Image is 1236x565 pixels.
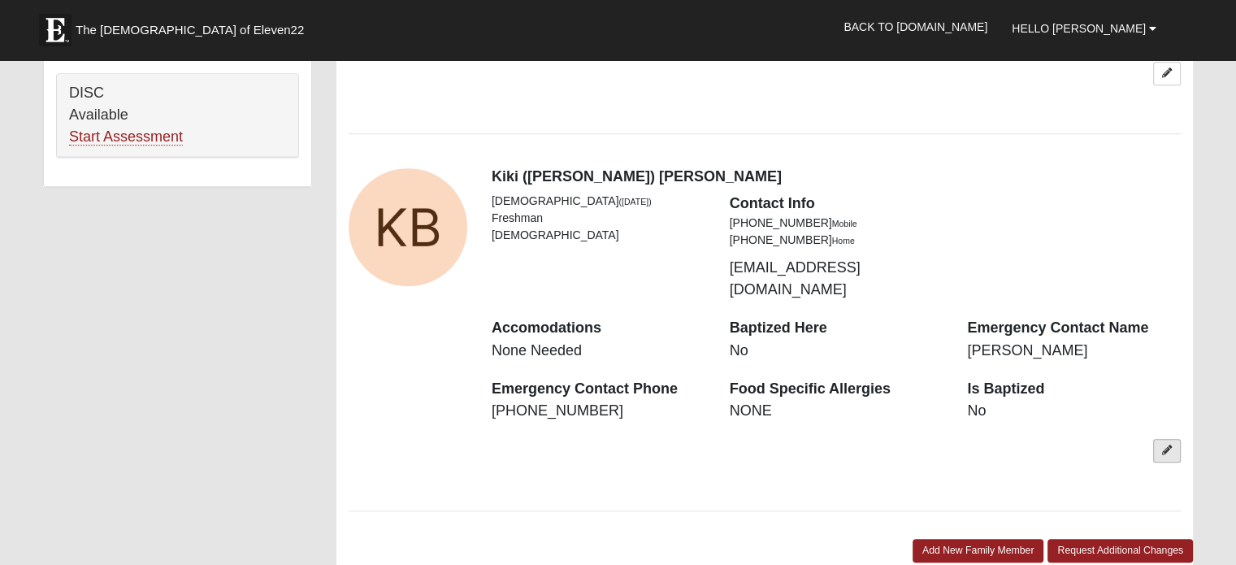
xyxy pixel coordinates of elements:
li: [PHONE_NUMBER] [730,232,943,249]
span: The [DEMOGRAPHIC_DATA] of Eleven22 [76,22,304,38]
a: Request Additional Changes [1047,539,1193,563]
img: Eleven22 logo [39,14,72,46]
a: Add New Family Member [913,539,1044,563]
dt: Emergency Contact Phone [492,379,705,400]
dt: Emergency Contact Name [967,318,1181,339]
small: ([DATE]) [619,197,652,206]
a: Edit Kiki (Callie) Beaty [1153,439,1181,463]
dt: Food Specific Allergies [730,379,943,400]
dd: [PERSON_NAME] [967,341,1181,362]
dt: Accomodations [492,318,705,339]
strong: Contact Info [730,195,815,211]
a: Hello [PERSON_NAME] [1000,8,1169,49]
a: Edit Daniel Beaty [1153,62,1181,85]
small: Mobile [832,219,857,228]
div: [EMAIL_ADDRESS][DOMAIN_NAME] [718,193,956,301]
span: Hello [PERSON_NAME] [1012,22,1146,35]
a: View Fullsize Photo [349,168,467,287]
li: [DEMOGRAPHIC_DATA] [492,193,705,210]
dt: Is Baptized [967,379,1181,400]
li: [PHONE_NUMBER] [730,215,943,232]
dd: None Needed [492,341,705,362]
a: Back to [DOMAIN_NAME] [831,7,1000,47]
dd: [PHONE_NUMBER] [492,401,705,422]
div: DISC Available [57,74,298,157]
small: Home [832,236,855,246]
dt: Baptized Here [730,318,943,339]
h4: Kiki ([PERSON_NAME]) [PERSON_NAME] [492,168,1181,186]
dd: NONE [730,401,943,422]
a: Start Assessment [69,128,183,146]
dd: No [730,341,943,362]
dd: No [967,401,1181,422]
li: Freshman [492,210,705,227]
li: [DEMOGRAPHIC_DATA] [492,227,705,244]
a: The [DEMOGRAPHIC_DATA] of Eleven22 [31,6,356,46]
